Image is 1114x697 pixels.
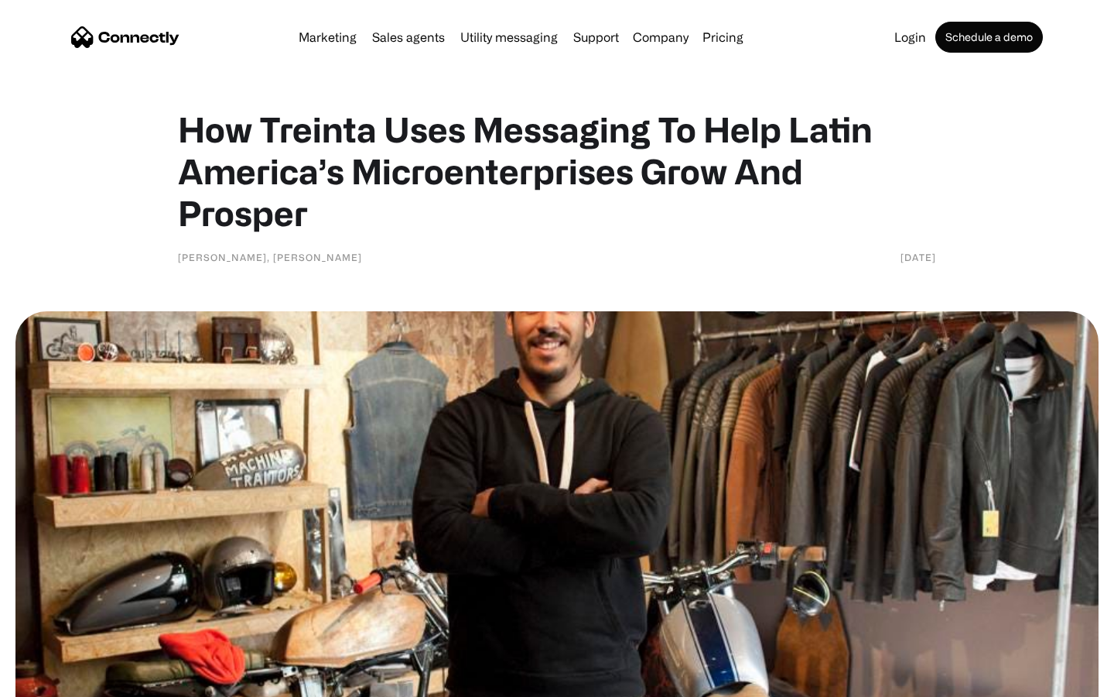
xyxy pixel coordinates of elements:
div: Company [633,26,689,48]
ul: Language list [31,670,93,692]
a: Marketing [292,31,363,43]
div: [DATE] [900,249,936,265]
div: Company [628,26,693,48]
a: Support [567,31,625,43]
div: [PERSON_NAME], [PERSON_NAME] [178,249,362,265]
h1: How Treinta Uses Messaging To Help Latin America’s Microenterprises Grow And Prosper [178,108,936,234]
a: Utility messaging [454,31,564,43]
a: home [71,26,179,49]
aside: Language selected: English [15,670,93,692]
a: Pricing [696,31,750,43]
a: Sales agents [366,31,451,43]
a: Schedule a demo [935,22,1043,53]
a: Login [888,31,932,43]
